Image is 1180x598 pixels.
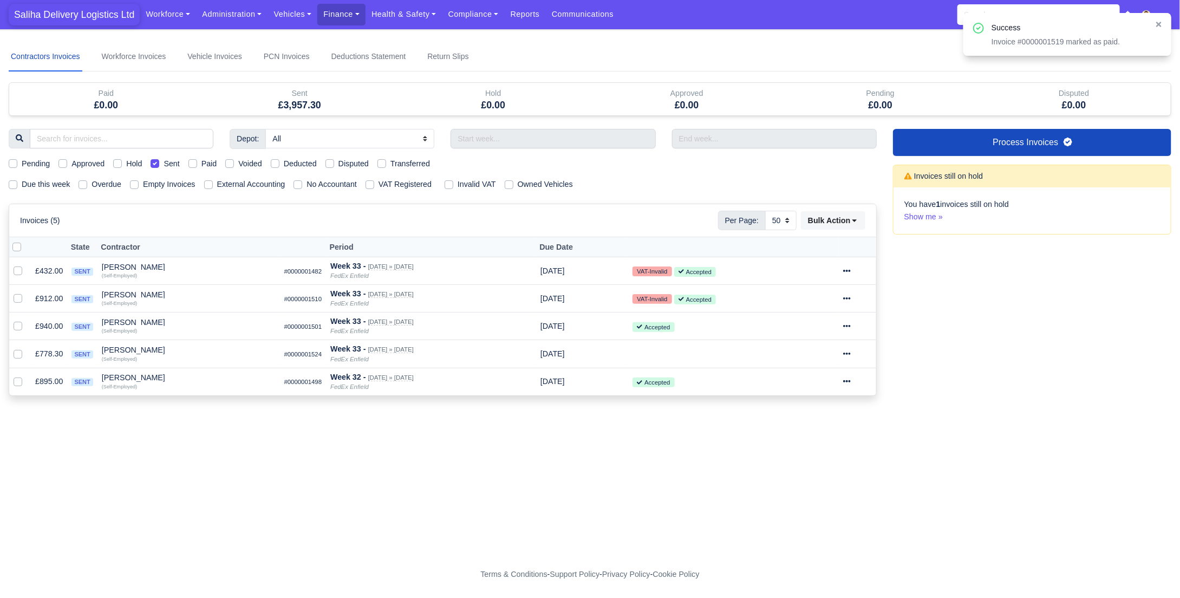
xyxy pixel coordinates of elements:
span: 1 day from now [540,294,565,303]
a: Contractors Invoices [9,42,82,71]
iframe: Chat Widget [1126,546,1180,598]
i: FedEx Enfield [330,356,369,362]
label: Overdue [92,178,121,191]
a: Finance [317,4,366,25]
label: Pending [22,158,50,170]
th: State [67,237,97,257]
div: [PERSON_NAME] [102,263,276,271]
small: [DATE] » [DATE] [368,346,414,353]
label: Paid [201,158,217,170]
div: Disputed [986,87,1163,100]
div: Approved [590,83,784,115]
td: £940.00 [31,313,67,340]
a: Health & Safety [366,4,442,25]
a: Workforce Invoices [100,42,168,71]
div: [PERSON_NAME] [102,291,276,298]
label: VAT Registered [379,178,432,191]
small: (Self-Employed) [102,301,137,306]
div: [PERSON_NAME] [102,346,276,354]
h5: £0.00 [986,100,1163,111]
div: Approved [598,87,776,100]
a: Administration [196,4,268,25]
h5: £0.00 [17,100,195,111]
a: Deductions Statement [329,42,408,71]
div: You have invoices still on hold [894,187,1171,234]
i: FedEx Enfield [330,383,369,390]
div: - - - [282,568,899,581]
a: PCN Invoices [262,42,312,71]
div: Bulk Action [801,211,865,230]
strong: Week 32 - [330,373,366,381]
a: Return Slips [425,42,471,71]
div: [PERSON_NAME] [102,318,276,326]
span: 1 day from now [540,266,565,275]
label: Deducted [284,158,317,170]
small: Accepted [633,322,674,332]
input: End week... [672,129,877,148]
span: Per Page: [718,211,766,230]
span: 1 day from now [540,377,565,386]
a: Privacy Policy [602,570,650,578]
div: Hold [396,83,590,115]
label: External Accounting [217,178,285,191]
a: Reports [504,4,545,25]
label: Invalid VAT [458,178,496,191]
span: 1 day from now [540,349,565,358]
small: (Self-Employed) [102,356,137,362]
div: Disputed [977,83,1171,115]
small: (Self-Employed) [102,273,137,278]
a: Compliance [442,4,504,25]
label: No Accountant [307,178,357,191]
input: Search for invoices... [30,129,213,148]
input: Start week... [451,129,655,148]
h6: Invoices (5) [20,216,60,225]
th: Period [326,237,536,257]
a: Cookie Policy [653,570,699,578]
small: (Self-Employed) [102,384,137,389]
h5: £0.00 [792,100,969,111]
strong: Week 33 - [330,344,366,353]
a: Saliha Delivery Logistics Ltd [9,4,140,25]
label: Hold [126,158,142,170]
a: Communications [546,4,620,25]
label: Sent [164,158,179,170]
td: £895.00 [31,368,67,395]
h5: £3,957.30 [211,100,389,111]
strong: 1 [936,200,941,209]
input: Search... [957,4,1120,25]
a: Support Policy [550,570,600,578]
span: sent [71,295,93,303]
small: VAT-Invalid [633,294,672,304]
label: Due this week [22,178,70,191]
i: FedEx Enfield [330,272,369,279]
span: sent [71,378,93,386]
small: #0000001482 [284,268,322,275]
small: #0000001510 [284,296,322,302]
a: Process Invoices [893,129,1171,156]
div: Paid [17,87,195,100]
div: [PERSON_NAME] [102,374,276,381]
td: £778.30 [31,340,67,368]
strong: Week 33 - [330,289,366,298]
h5: £0.00 [598,100,776,111]
small: #0000001524 [284,351,322,357]
small: [DATE] » [DATE] [368,263,414,270]
h6: Invoices still on hold [904,172,983,181]
div: Sent [211,87,389,100]
a: Vehicles [268,4,317,25]
a: Show me » [904,212,943,221]
span: sent [71,268,93,276]
h5: £0.00 [405,100,582,111]
span: 1 day from now [540,322,565,330]
small: Accepted [674,267,716,277]
label: Disputed [338,158,369,170]
span: Depot: [230,129,266,148]
label: Empty Invoices [143,178,195,191]
td: £912.00 [31,285,67,313]
th: Due Date [536,237,628,257]
label: Approved [71,158,105,170]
